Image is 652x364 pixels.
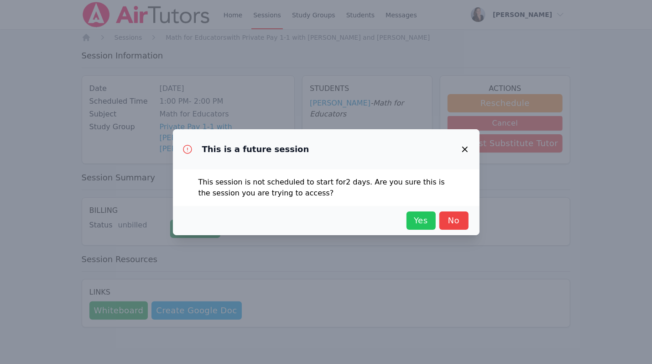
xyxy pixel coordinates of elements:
p: This session is not scheduled to start for 2 days . Are you sure this is the session you are tryi... [198,177,454,199]
button: Yes [407,211,436,230]
span: No [444,214,464,227]
span: Yes [411,214,431,227]
h3: This is a future session [202,144,309,155]
button: No [439,211,469,230]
